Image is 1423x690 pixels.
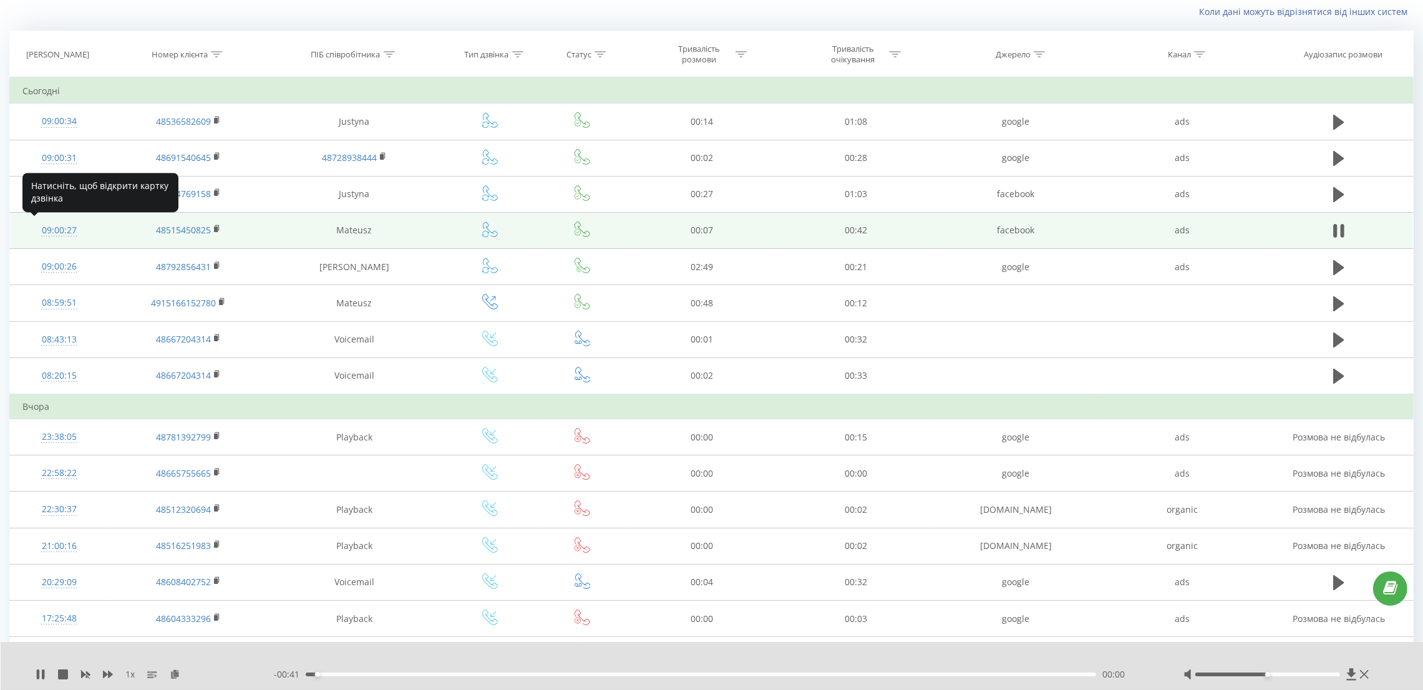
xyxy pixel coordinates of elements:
[156,467,211,479] a: 48665755665
[156,431,211,443] a: 48781392799
[1293,613,1385,624] span: Розмова не відбулась
[625,492,779,528] td: 00:00
[1099,564,1265,600] td: ads
[268,528,440,564] td: Playback
[779,601,933,637] td: 00:03
[933,528,1099,564] td: [DOMAIN_NAME]
[125,668,135,681] span: 1 x
[22,606,95,631] div: 17:25:48
[268,492,440,528] td: Playback
[268,637,440,673] td: Playback
[933,455,1099,492] td: google
[625,321,779,357] td: 00:01
[1099,212,1265,248] td: ads
[625,249,779,285] td: 02:49
[1099,492,1265,528] td: organic
[465,49,509,60] div: Тип дзвінка
[1099,176,1265,212] td: ads
[22,173,178,212] div: Натисніть, щоб відкрити картку дзвінка
[779,357,933,394] td: 00:33
[22,425,95,449] div: 23:38:05
[22,461,95,485] div: 22:58:22
[268,212,440,248] td: Mateusz
[933,176,1099,212] td: facebook
[779,528,933,564] td: 00:02
[779,564,933,600] td: 00:32
[156,540,211,552] a: 48516251983
[156,224,211,236] a: 48515450825
[268,249,440,285] td: [PERSON_NAME]
[156,333,211,345] a: 48667204314
[10,394,1414,419] td: Вчора
[1099,601,1265,637] td: ads
[22,146,95,170] div: 09:00:31
[22,328,95,352] div: 08:43:13
[933,601,1099,637] td: google
[933,249,1099,285] td: google
[779,419,933,455] td: 00:15
[779,321,933,357] td: 00:32
[156,576,211,588] a: 48608402752
[274,668,306,681] span: - 00:41
[1099,455,1265,492] td: ads
[156,188,211,200] a: 48514769158
[933,212,1099,248] td: facebook
[779,285,933,321] td: 00:12
[1304,49,1382,60] div: Аудіозапис розмови
[1099,528,1265,564] td: organic
[151,297,216,309] a: 4915166152780
[996,49,1031,60] div: Джерело
[625,419,779,455] td: 00:00
[820,44,886,65] div: Тривалість очікування
[268,104,440,140] td: Justyna
[26,49,89,60] div: [PERSON_NAME]
[933,104,1099,140] td: google
[625,564,779,600] td: 00:04
[779,104,933,140] td: 01:08
[933,419,1099,455] td: google
[779,492,933,528] td: 00:02
[268,601,440,637] td: Playback
[625,601,779,637] td: 00:00
[779,212,933,248] td: 00:42
[268,419,440,455] td: Playback
[156,152,211,163] a: 48691540645
[1265,672,1270,677] div: Accessibility label
[156,115,211,127] a: 48536582609
[1099,249,1265,285] td: ads
[666,44,732,65] div: Тривалість розмови
[1099,104,1265,140] td: ads
[156,613,211,624] a: 48604333296
[779,176,933,212] td: 01:03
[22,497,95,522] div: 22:30:37
[315,672,320,677] div: Accessibility label
[1102,668,1125,681] span: 00:00
[779,140,933,176] td: 00:28
[22,570,95,595] div: 20:29:09
[22,109,95,134] div: 09:00:34
[22,291,95,315] div: 08:59:51
[1293,431,1385,443] span: Розмова не відбулась
[1199,6,1414,17] a: Коли дані можуть відрізнятися вiд інших систем
[22,364,95,388] div: 08:20:15
[10,79,1414,104] td: Сьогодні
[625,212,779,248] td: 00:07
[779,637,933,673] td: 00:23
[933,140,1099,176] td: google
[1293,540,1385,552] span: Розмова не відбулась
[1099,419,1265,455] td: ads
[156,261,211,273] a: 48792856431
[322,152,377,163] a: 48728938444
[268,357,440,394] td: Voicemail
[1293,503,1385,515] span: Розмова не відбулась
[1099,140,1265,176] td: ads
[268,285,440,321] td: Mateusz
[1168,49,1191,60] div: Канал
[933,564,1099,600] td: google
[933,492,1099,528] td: [DOMAIN_NAME]
[625,285,779,321] td: 00:48
[22,534,95,558] div: 21:00:16
[1293,467,1385,479] span: Розмова не відбулась
[156,369,211,381] a: 48667204314
[625,140,779,176] td: 00:02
